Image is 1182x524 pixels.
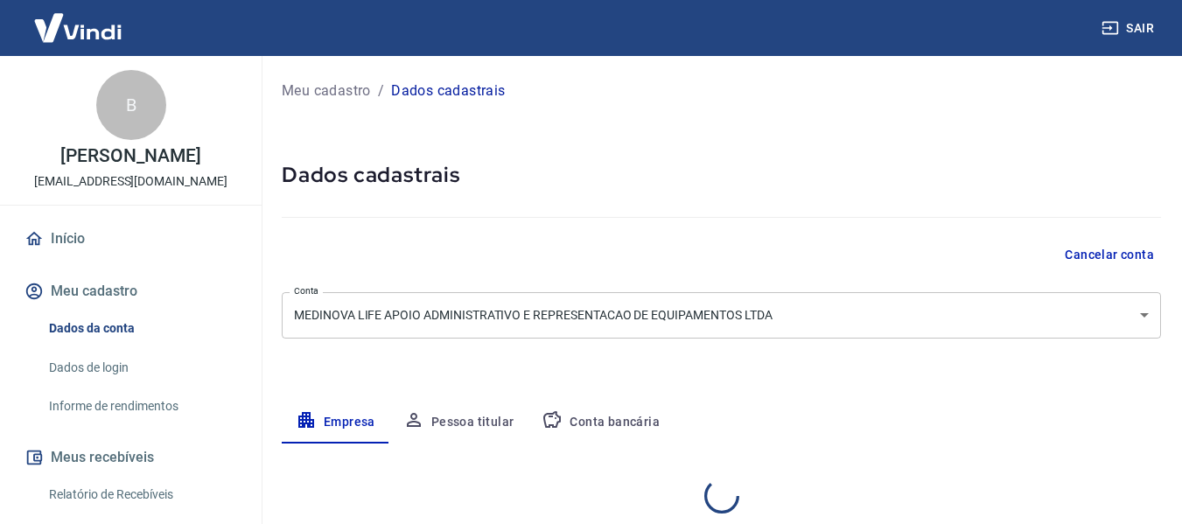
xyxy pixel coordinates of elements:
[294,284,318,297] label: Conta
[34,172,227,191] p: [EMAIL_ADDRESS][DOMAIN_NAME]
[391,80,505,101] p: Dados cadastrais
[389,402,528,444] button: Pessoa titular
[60,147,200,165] p: [PERSON_NAME]
[378,80,384,101] p: /
[282,161,1161,189] h5: Dados cadastrais
[42,311,241,346] a: Dados da conta
[1098,12,1161,45] button: Sair
[1058,239,1161,271] button: Cancelar conta
[42,477,241,513] a: Relatório de Recebíveis
[42,388,241,424] a: Informe de rendimentos
[21,1,135,54] img: Vindi
[21,438,241,477] button: Meus recebíveis
[21,220,241,258] a: Início
[528,402,674,444] button: Conta bancária
[282,292,1161,339] div: MEDINOVA LIFE APOIO ADMINISTRATIVO E REPRESENTACAO DE EQUIPAMENTOS LTDA
[282,80,371,101] a: Meu cadastro
[21,272,241,311] button: Meu cadastro
[282,402,389,444] button: Empresa
[42,350,241,386] a: Dados de login
[96,70,166,140] div: B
